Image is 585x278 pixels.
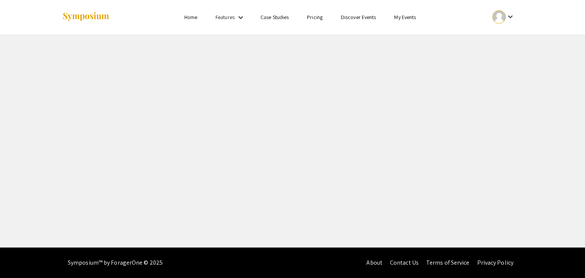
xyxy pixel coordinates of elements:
img: Symposium by ForagerOne [62,12,110,22]
a: My Events [394,14,416,21]
a: Pricing [307,14,323,21]
a: Privacy Policy [477,259,513,267]
a: Terms of Service [426,259,470,267]
mat-icon: Expand Features list [236,13,245,22]
a: About [366,259,382,267]
a: Contact Us [390,259,419,267]
a: Home [184,14,197,21]
div: Symposium™ by ForagerOne © 2025 [68,248,163,278]
a: Features [216,14,235,21]
a: Discover Events [341,14,376,21]
mat-icon: Expand account dropdown [506,12,515,21]
a: Case Studies [261,14,289,21]
button: Expand account dropdown [484,8,523,26]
